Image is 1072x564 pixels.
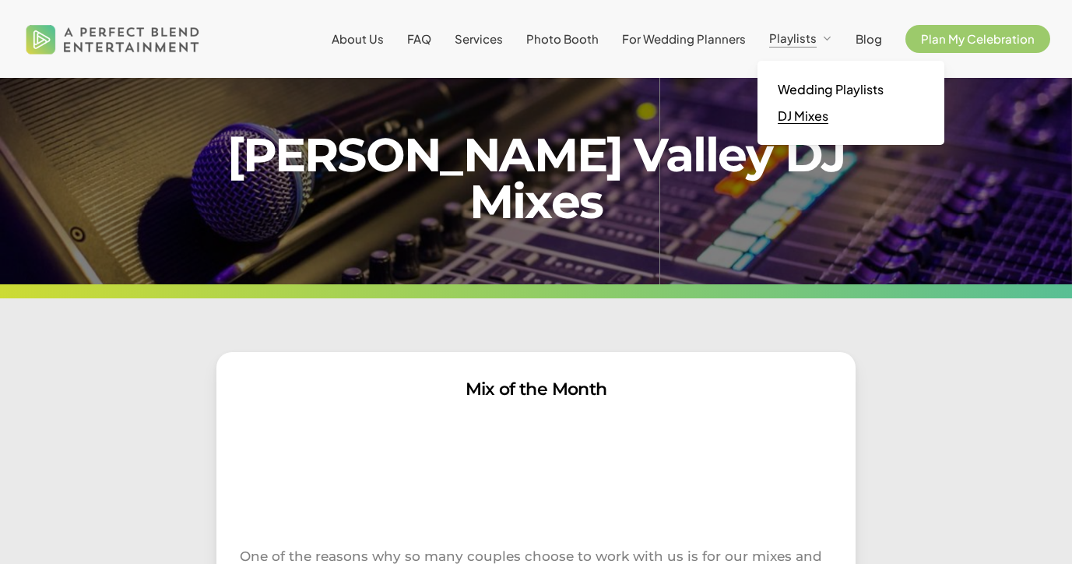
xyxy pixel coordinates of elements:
span: Blog [856,31,882,46]
h1: [PERSON_NAME] Valley DJ Mixes [216,132,856,225]
span: Plan My Celebration [921,31,1035,46]
a: Playlists [769,32,832,46]
a: Blog [856,33,882,45]
a: Services [455,33,503,45]
span: For Wedding Planners [622,31,746,46]
h3: Mix of the Month [240,375,832,404]
a: For Wedding Planners [622,33,746,45]
span: Services [455,31,503,46]
a: DJ Mixes [773,103,929,129]
a: Wedding Playlists [773,76,929,103]
img: A Perfect Blend Entertainment [22,11,204,67]
span: DJ Mixes [778,108,828,124]
span: Wedding Playlists [778,81,884,97]
span: Photo Booth [526,31,599,46]
span: Playlists [769,30,817,45]
a: Plan My Celebration [905,33,1050,45]
span: FAQ [407,31,431,46]
a: About Us [332,33,384,45]
a: FAQ [407,33,431,45]
span: About Us [332,31,384,46]
a: Photo Booth [526,33,599,45]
